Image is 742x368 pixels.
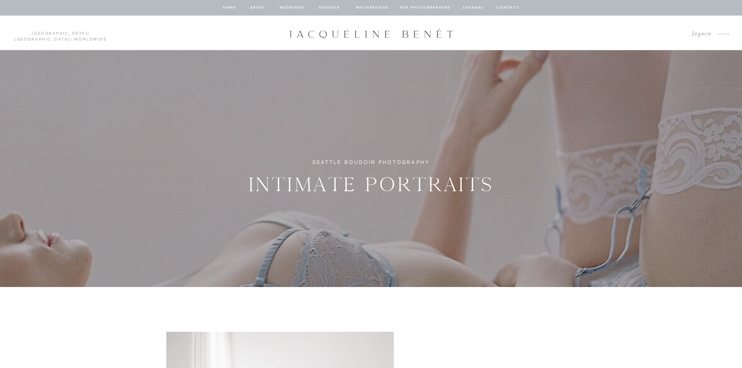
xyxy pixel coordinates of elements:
[250,4,266,11] a: about
[11,31,110,35] p: | | Worldwide
[308,158,435,167] h1: Seattle Boudoir Photography
[686,29,712,39] a: Inquire
[319,4,341,11] a: BOUDOIR
[32,32,88,35] a: [GEOGRAPHIC_DATA]
[356,4,388,11] a: Motherhood
[222,4,237,11] a: home
[247,169,496,196] h2: Intimate Portraits
[461,4,485,11] a: journal
[495,4,520,11] a: contact
[279,4,305,11] a: Weddings
[400,4,451,11] a: for photographers
[14,37,70,41] a: [GEOGRAPHIC_DATA]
